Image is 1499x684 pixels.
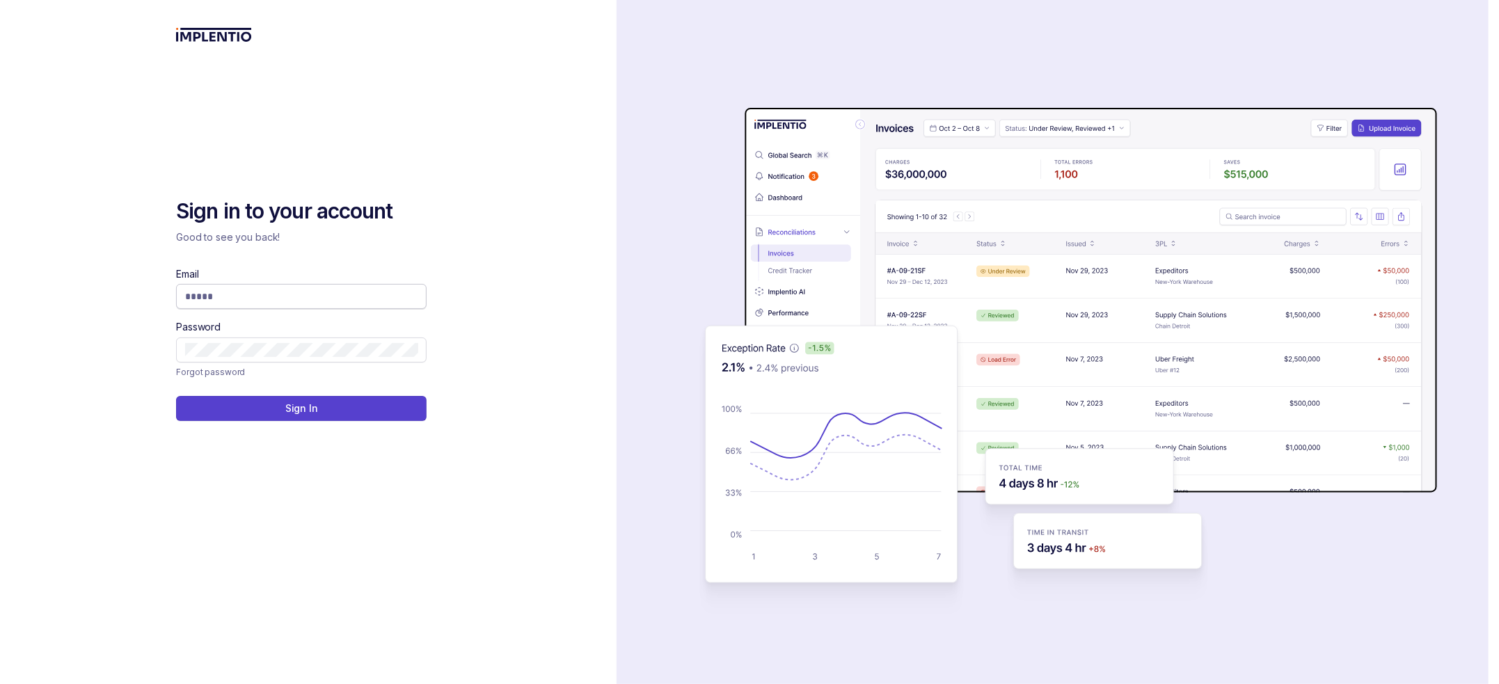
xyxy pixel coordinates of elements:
[176,396,427,421] button: Sign In
[176,267,198,281] label: Email
[176,230,427,244] p: Good to see you back!
[176,28,252,42] img: logo
[176,365,245,379] a: Link Forgot password
[176,320,221,334] label: Password
[656,64,1443,621] img: signin-background.svg
[176,198,427,225] h2: Sign in to your account
[285,401,318,415] p: Sign In
[176,365,245,379] p: Forgot password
